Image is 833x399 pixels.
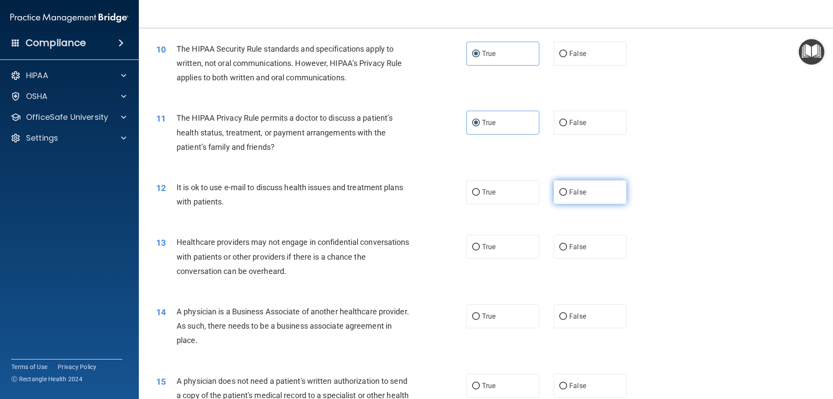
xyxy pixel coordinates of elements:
[156,307,166,317] span: 14
[559,313,567,320] input: False
[26,37,86,49] h4: Compliance
[156,113,166,124] span: 11
[569,243,586,251] span: False
[559,383,567,389] input: False
[559,120,567,126] input: False
[10,9,128,26] img: PMB logo
[26,70,48,81] p: HIPAA
[26,112,108,122] p: OfficeSafe University
[482,188,495,196] span: True
[482,243,495,251] span: True
[177,113,393,151] span: The HIPAA Privacy Rule permits a doctor to discuss a patient’s health status, treatment, or payme...
[11,363,47,371] a: Terms of Use
[177,237,410,275] span: Healthcare providers may not engage in confidential conversations with patients or other provider...
[799,39,824,65] button: Open Resource Center
[177,307,409,345] span: A physician is a Business Associate of another healthcare provider. As such, there needs to be a ...
[26,91,48,102] p: OSHA
[482,49,495,58] span: True
[559,51,567,57] input: False
[472,244,480,251] input: True
[472,313,480,320] input: True
[569,188,586,196] span: False
[559,189,567,196] input: False
[26,133,58,143] p: Settings
[482,119,495,127] span: True
[10,91,126,102] a: OSHA
[10,112,126,122] a: OfficeSafe University
[156,376,166,387] span: 15
[177,183,403,206] span: It is ok to use e-mail to discuss health issues and treatment plans with patients.
[472,120,480,126] input: True
[569,382,586,390] span: False
[156,44,166,55] span: 10
[156,237,166,248] span: 13
[11,375,82,383] span: Ⓒ Rectangle Health 2024
[569,312,586,320] span: False
[482,382,495,390] span: True
[569,49,586,58] span: False
[569,119,586,127] span: False
[156,183,166,193] span: 12
[472,383,480,389] input: True
[177,44,402,82] span: The HIPAA Security Rule standards and specifications apply to written, not oral communications. H...
[10,133,126,143] a: Settings
[10,70,126,81] a: HIPAA
[482,312,495,320] span: True
[58,363,97,371] a: Privacy Policy
[559,244,567,251] input: False
[472,189,480,196] input: True
[472,51,480,57] input: True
